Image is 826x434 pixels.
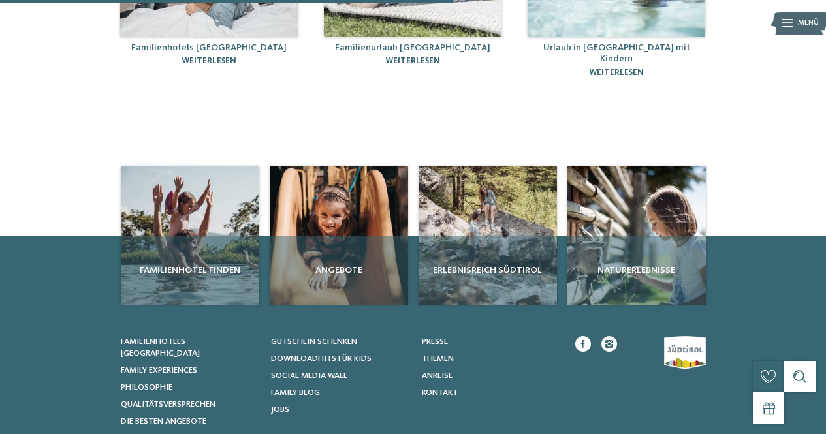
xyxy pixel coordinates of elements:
span: Jobs [271,405,289,414]
a: Social Media Wall [271,370,409,382]
a: Downloadhits für Kids [271,353,409,365]
span: Themen [422,354,454,363]
a: weiterlesen [385,57,440,65]
a: Gutschein schenken [271,336,409,348]
a: Jobs [271,404,409,416]
a: Familienhotels [GEOGRAPHIC_DATA] [121,336,259,360]
a: Familienhotels [GEOGRAPHIC_DATA] [131,43,287,52]
img: 404 [419,166,557,305]
a: Presse [422,336,560,348]
span: Angebote [275,264,403,277]
a: Family Blog [271,387,409,399]
img: 404 [121,166,259,305]
span: Erlebnisreich Südtirol [424,264,552,277]
span: Anreise [422,371,453,380]
a: Die besten Angebote [121,416,259,427]
span: Die besten Angebote [121,417,206,426]
span: Downloadhits für Kids [271,354,372,363]
span: Gutschein schenken [271,337,357,346]
a: 404 Naturerlebnisse [567,166,706,305]
a: 404 Angebote [270,166,408,305]
img: 404 [567,166,706,305]
span: Kontakt [422,388,458,397]
span: Philosophie [121,383,172,392]
a: Themen [422,353,560,365]
span: Familienhotels [GEOGRAPHIC_DATA] [121,337,200,358]
img: 404 [270,166,408,305]
a: Familienurlaub [GEOGRAPHIC_DATA] [335,43,490,52]
span: Qualitätsversprechen [121,400,215,409]
a: Urlaub in [GEOGRAPHIC_DATA] mit Kindern [543,43,690,63]
a: Qualitätsversprechen [121,399,259,411]
a: Kontakt [422,387,560,399]
span: Presse [422,337,448,346]
a: Anreise [422,370,560,382]
a: weiterlesen [589,69,644,77]
a: Family Experiences [121,365,259,377]
span: Familienhotel finden [126,264,254,277]
span: Social Media Wall [271,371,347,380]
a: 404 Erlebnisreich Südtirol [419,166,557,305]
a: weiterlesen [182,57,236,65]
a: Philosophie [121,382,259,394]
a: 404 Familienhotel finden [121,166,259,305]
span: Family Experiences [121,366,197,375]
span: Naturerlebnisse [573,264,701,277]
span: Family Blog [271,388,320,397]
